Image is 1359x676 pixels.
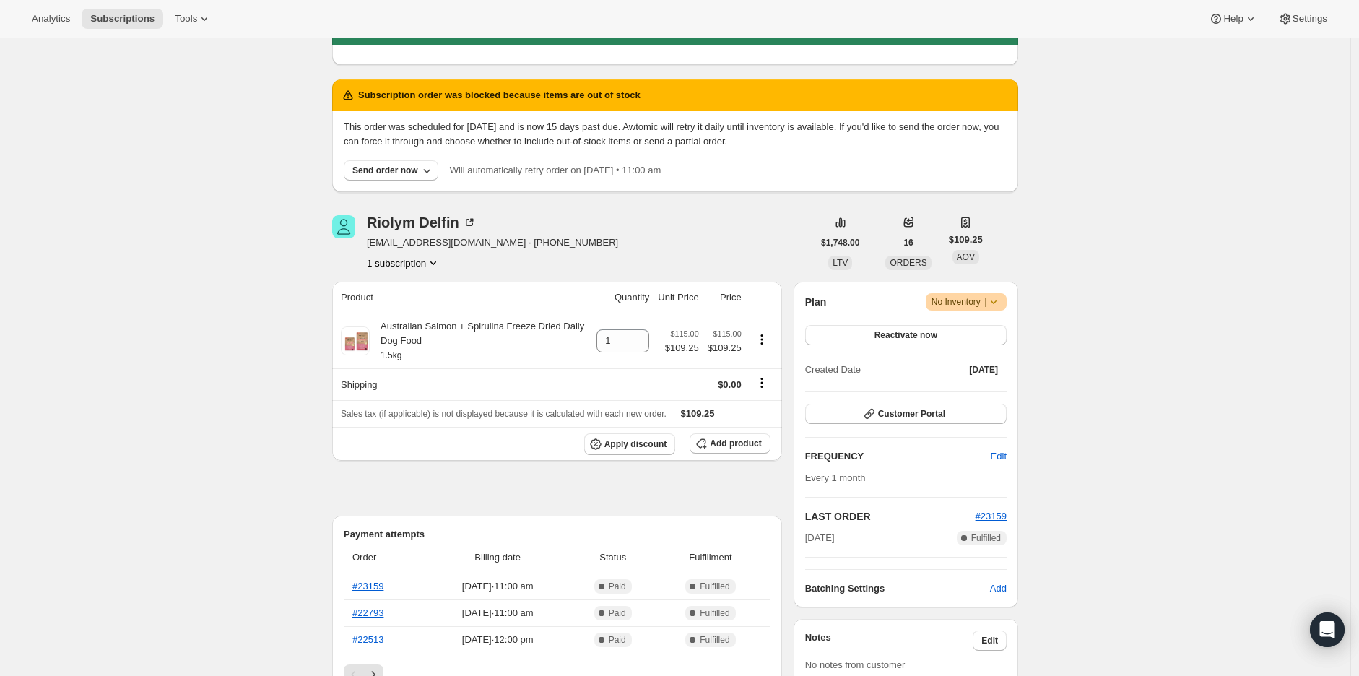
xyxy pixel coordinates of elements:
span: [DATE] · 11:00 am [429,606,566,620]
span: | [984,296,986,308]
a: #23159 [976,511,1007,521]
h2: LAST ORDER [805,509,976,524]
button: Add [981,577,1015,600]
button: #23159 [976,509,1007,524]
span: $109.25 [949,233,983,247]
span: Fulfillment [659,550,762,565]
span: [DATE] · 12:00 pm [429,633,566,647]
span: Subscriptions [90,13,155,25]
h2: Plan [805,295,827,309]
th: Shipping [332,368,592,400]
a: #22793 [352,607,383,618]
th: Unit Price [654,282,703,313]
span: Fulfilled [971,532,1001,544]
div: Australian Salmon + Spirulina Freeze Dried Daily Dog Food [370,319,588,363]
span: Riolym Delfin [332,215,355,238]
small: $115.00 [671,329,699,338]
span: Fulfilled [700,634,729,646]
button: Settings [1269,9,1336,29]
span: [DATE] [969,364,998,376]
button: Product actions [367,256,440,270]
th: Order [344,542,425,573]
span: Settings [1293,13,1327,25]
span: Fulfilled [700,581,729,592]
span: No notes from customer [805,659,906,670]
button: Shipping actions [750,375,773,391]
button: Add product [690,433,770,454]
span: Edit [991,449,1007,464]
button: Subscriptions [82,9,163,29]
span: Fulfilled [700,607,729,619]
span: Reactivate now [874,329,937,341]
span: Created Date [805,363,861,377]
span: [DATE] [805,531,835,545]
span: ORDERS [890,258,926,268]
span: Every 1 month [805,472,866,483]
h3: Notes [805,630,973,651]
h6: Batching Settings [805,581,990,596]
div: Open Intercom Messenger [1310,612,1345,647]
span: No Inventory [932,295,1001,309]
span: Apply discount [604,438,667,450]
span: $109.25 [708,341,742,355]
button: Apply discount [584,433,676,455]
h2: Payment attempts [344,527,770,542]
span: [EMAIL_ADDRESS][DOMAIN_NAME] · [PHONE_NUMBER] [367,235,618,250]
span: Billing date [429,550,566,565]
button: 16 [895,233,921,253]
span: [DATE] · 11:00 am [429,579,566,594]
button: [DATE] [960,360,1007,380]
div: Riolym Delfin [367,215,477,230]
small: $115.00 [713,329,742,338]
button: Edit [973,630,1007,651]
span: Edit [981,635,998,646]
span: Add product [710,438,761,449]
span: $109.25 [665,341,699,355]
button: Reactivate now [805,325,1007,345]
span: Paid [609,607,626,619]
button: Customer Portal [805,404,1007,424]
span: Status [575,550,651,565]
span: Tools [175,13,197,25]
th: Price [703,282,746,313]
span: Analytics [32,13,70,25]
span: $1,748.00 [821,237,859,248]
span: AOV [957,252,975,262]
a: #22513 [352,634,383,645]
th: Product [332,282,592,313]
th: Quantity [592,282,654,313]
button: Send order now [344,160,438,181]
div: Send order now [352,165,418,176]
span: Help [1223,13,1243,25]
button: Help [1200,9,1266,29]
a: #23159 [352,581,383,591]
span: $0.00 [718,379,742,390]
span: 16 [903,237,913,248]
span: Sales tax (if applicable) is not displayed because it is calculated with each new order. [341,409,667,419]
h2: FREQUENCY [805,449,991,464]
p: This order was scheduled for [DATE] and is now 15 days past due. Awtomic will retry it daily unti... [344,120,1007,149]
button: Product actions [750,331,773,347]
span: Customer Portal [878,408,945,420]
span: Add [990,581,1007,596]
button: Tools [166,9,220,29]
span: Paid [609,581,626,592]
button: Edit [982,445,1015,468]
span: LTV [833,258,848,268]
span: Paid [609,634,626,646]
span: $109.25 [681,408,715,419]
button: Analytics [23,9,79,29]
p: Will automatically retry order on [DATE] • 11:00 am [450,163,661,178]
small: 1.5kg [381,350,401,360]
button: $1,748.00 [812,233,868,253]
h2: Subscription order was blocked because items are out of stock [358,88,641,103]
